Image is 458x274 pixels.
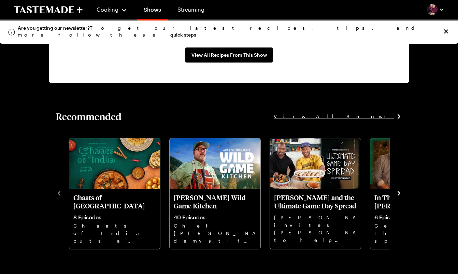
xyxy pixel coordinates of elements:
[170,138,260,190] img: Andrew Zimmern's Wild Game Kitchen
[174,214,256,221] p: 40 Episodes
[274,113,402,120] a: View All Shows
[191,52,267,58] span: View All Recipes From This Show
[274,193,357,210] p: [PERSON_NAME] and the Ultimate Game Day Spread
[68,136,168,250] div: 1 / 10
[269,138,360,249] a: Vernon Davis and the Ultimate Game Day Spread[PERSON_NAME] and the Ultimate Game Day Spread[PERSO...
[274,113,394,120] span: View All Shows
[168,136,269,250] div: 2 / 10
[374,193,457,210] p: In The Spirit with [PERSON_NAME] & [PERSON_NAME]
[274,214,357,244] p: [PERSON_NAME] invites [PERSON_NAME] to help cook up the Ultimate Game Day Spread, sure to score a...
[170,32,196,38] a: quick steps
[169,138,260,249] a: Andrew Zimmern's Wild Game Kitchen[PERSON_NAME] Wild Game Kitchen40 EpisodesChef [PERSON_NAME] de...
[18,25,437,38] div: To get our latest recipes, tips, and more follow these
[69,138,159,249] a: Chaats of IndiaChaats of [GEOGRAPHIC_DATA]8 EpisodesChaats of India puts a spotlight on tradition...
[137,1,168,20] a: Shows
[73,214,156,221] p: 8 Episodes
[427,4,444,15] button: Profile picture
[96,1,127,18] button: Cooking
[97,6,118,13] span: Cooking
[56,189,62,197] button: navigate to previous item
[374,222,457,244] p: Get in the spirit with [PERSON_NAME] as he cooks up a good time with celebrity guests!
[14,6,83,14] a: To Tastemade Home Page
[270,138,361,190] img: Vernon Davis and the Ultimate Game Day Spread
[73,222,156,244] p: Chaats of India puts a spotlight on traditional Indian chaats with unique recipes from across the...
[442,28,450,35] button: Close info alert
[396,189,402,197] button: navigate to next item
[174,222,256,244] p: Chef [PERSON_NAME] demystifies sourcing wild game and cooking gourmet food over an open fire.
[427,4,438,15] img: Profile picture
[73,193,156,210] p: Chaats of [GEOGRAPHIC_DATA]
[374,214,457,221] p: 6 Episodes
[18,25,90,31] span: Are you getting our newsletter?
[69,138,160,190] img: Chaats of India
[174,193,256,210] p: [PERSON_NAME] Wild Game Kitchen
[56,110,121,123] h2: Recommended
[185,47,273,63] a: View All Recipes From This Show
[269,136,369,250] div: 3 / 10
